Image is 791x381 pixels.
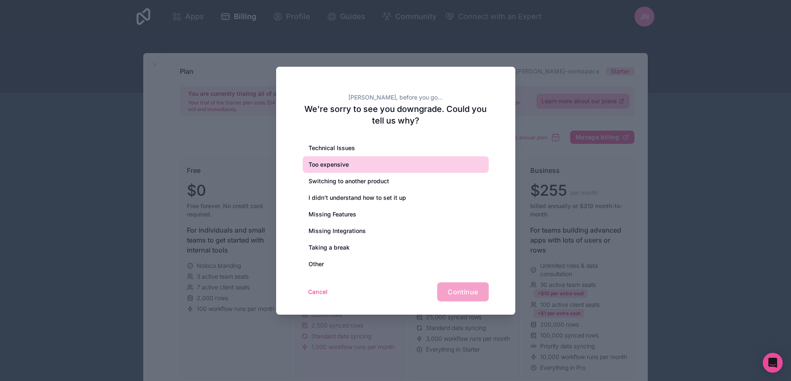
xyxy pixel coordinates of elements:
h2: [PERSON_NAME], before you go... [303,93,489,102]
div: Too expensive [303,156,489,173]
div: Technical Issues [303,140,489,156]
div: Missing Integrations [303,223,489,239]
div: Open Intercom Messenger [763,353,783,373]
button: Cancel [303,285,333,298]
div: Other [303,256,489,272]
div: Missing Features [303,206,489,223]
h2: We're sorry to see you downgrade. Could you tell us why? [303,103,489,126]
div: Taking a break [303,239,489,256]
div: Switching to another product [303,173,489,189]
div: I didn’t understand how to set it up [303,189,489,206]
